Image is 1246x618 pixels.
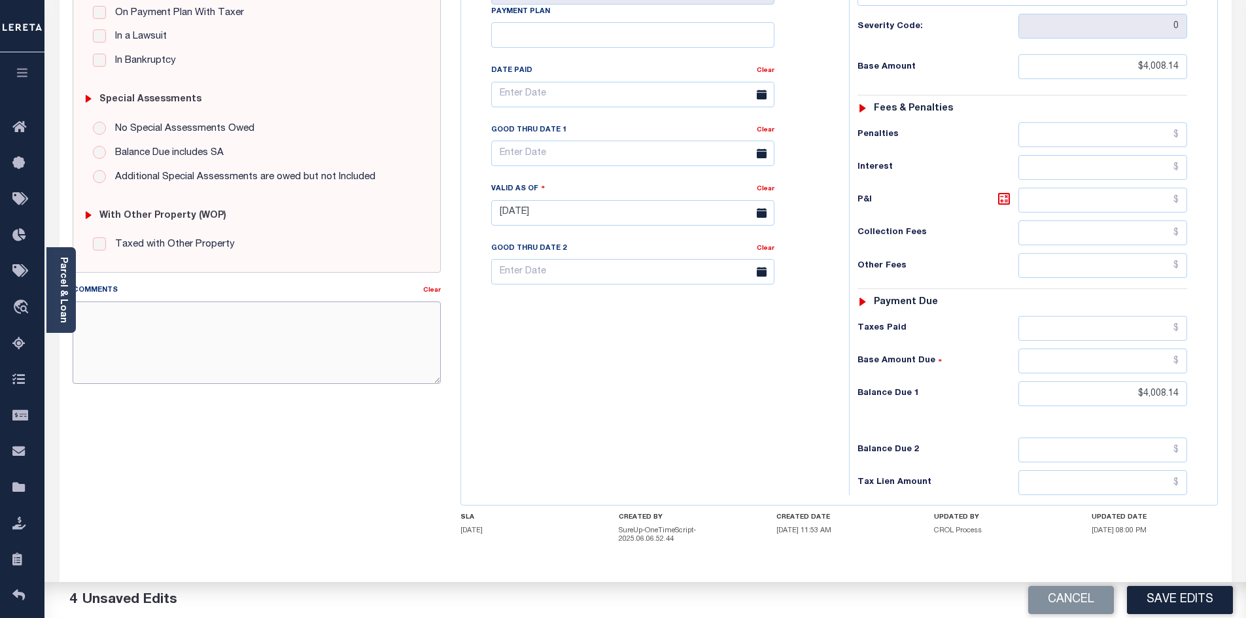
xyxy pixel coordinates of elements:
label: Good Thru Date 1 [491,125,566,136]
label: In a Lawsuit [109,29,167,44]
h6: Taxes Paid [857,323,1018,334]
h5: [DATE] 11:53 AM [776,526,903,535]
a: Clear [757,245,774,252]
h6: Tax Lien Amount [857,477,1018,488]
label: Good Thru Date 2 [491,243,566,254]
h6: Severity Code: [857,22,1018,32]
h4: UPDATED DATE [1092,513,1218,521]
h5: SureUp-OneTimeScript-2025.06.06.52.44 [619,526,745,543]
a: Clear [423,287,441,294]
h6: Payment due [874,297,938,308]
a: Parcel & Loan [58,257,67,323]
h6: Penalties [857,129,1018,140]
input: $ [1018,470,1188,495]
h6: Interest [857,162,1018,173]
a: Clear [757,186,774,192]
i: travel_explore [12,300,33,317]
input: $ [1018,438,1188,462]
input: $ [1018,253,1188,278]
label: In Bankruptcy [109,54,176,69]
input: Enter Date [491,259,774,284]
label: Balance Due includes SA [109,146,224,161]
h6: Base Amount Due [857,356,1018,366]
input: $ [1018,122,1188,147]
h6: P&I [857,191,1018,209]
h5: CROL Process [934,526,1060,535]
h4: CREATED BY [619,513,745,521]
label: Date Paid [491,65,532,77]
h6: Other Fees [857,261,1018,271]
input: $ [1018,349,1188,373]
h4: UPDATED BY [934,513,1060,521]
button: Cancel [1028,586,1114,614]
label: Comments [73,285,118,296]
h4: SLA [460,513,587,521]
label: Valid as Of [491,182,545,195]
span: 4 [69,593,77,607]
h6: Base Amount [857,62,1018,73]
input: $ [1018,316,1188,341]
input: Enter Date [491,200,774,226]
input: $ [1018,155,1188,180]
a: Clear [757,127,774,133]
input: $ [1018,54,1188,79]
span: Unsaved Edits [82,593,177,607]
h6: Balance Due 2 [857,445,1018,455]
input: Enter Date [491,82,774,107]
h6: Fees & Penalties [874,103,953,114]
label: Payment Plan [491,7,550,18]
h6: Collection Fees [857,228,1018,238]
button: Save Edits [1127,586,1233,614]
label: Taxed with Other Property [109,237,235,252]
a: Clear [757,67,774,74]
label: No Special Assessments Owed [109,122,254,137]
input: $ [1018,188,1188,213]
label: On Payment Plan With Taxer [109,6,244,21]
input: Enter Date [491,141,774,166]
h4: CREATED DATE [776,513,903,521]
h6: with Other Property (WOP) [99,211,226,222]
h5: [DATE] 08:00 PM [1092,526,1218,535]
span: [DATE] [460,527,483,534]
label: Additional Special Assessments are owed but not Included [109,170,375,185]
input: $ [1018,220,1188,245]
h6: Balance Due 1 [857,388,1018,399]
input: $ [1018,381,1188,406]
h6: Special Assessments [99,94,201,105]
